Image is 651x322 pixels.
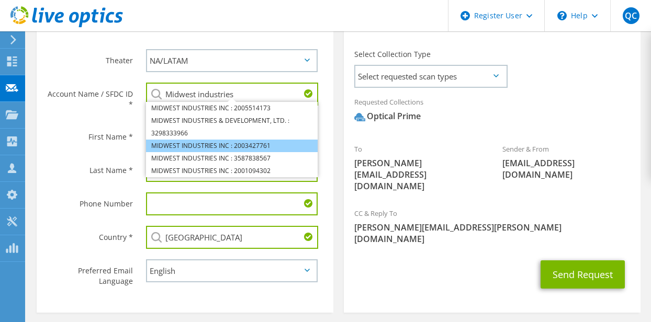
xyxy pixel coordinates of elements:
div: Optical Prime [354,110,421,122]
label: First Name * [47,125,133,142]
li: MIDWEST INDUSTRIES INC : 2003427761 [146,140,318,152]
label: Last Name * [47,159,133,176]
span: [PERSON_NAME][EMAIL_ADDRESS][PERSON_NAME][DOMAIN_NAME] [354,222,630,245]
label: Select Collection Type [354,49,431,60]
div: Sender & From [492,138,640,186]
li: MIDWEST INDUSTRIES & DEVELOPMENT, LTD. : 3298333966 [146,114,318,140]
label: Theater [47,49,133,66]
li: MIDWEST INDUSTRIES INC : 2001094302 [146,165,318,177]
span: [PERSON_NAME][EMAIL_ADDRESS][DOMAIN_NAME] [354,157,481,192]
span: Select requested scan types [355,66,506,87]
li: MIDWEST INDUSTRIES INC : 3587838567 [146,152,318,165]
li: MIDWEST INDUSTRIES INC : 2005514173 [146,102,318,114]
label: Account Name / SFDC ID * [47,83,133,110]
div: CC & Reply To [344,202,641,250]
button: Send Request [541,260,625,289]
label: Country * [47,226,133,243]
div: To [344,138,492,197]
label: Phone Number [47,192,133,209]
div: Requested Collections [344,91,641,133]
span: [EMAIL_ADDRESS][DOMAIN_NAME] [502,157,630,180]
svg: \n [557,11,567,20]
label: Preferred Email Language [47,259,133,286]
span: QC [623,7,639,24]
